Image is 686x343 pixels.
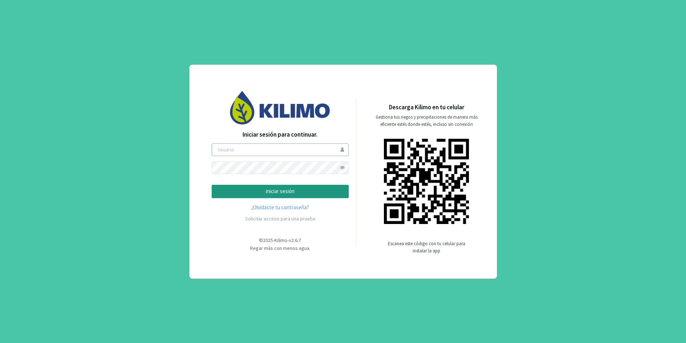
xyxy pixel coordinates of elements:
p: iniciar sesión [218,187,343,196]
p: Escanea este código con tu celular para instalar la app [387,240,466,255]
span: v2.6.7 [289,237,301,243]
a: ¿Olvidaste tu contraseña? [212,203,349,212]
button: iniciar sesión [212,185,349,198]
input: Usuario [212,143,349,156]
p: Gestiona tus riegos y precipitaciones de manera más eficiente estés donde estés, incluso sin cone... [371,114,482,128]
p: Iniciar sesión para continuar. [212,130,349,140]
span: 2025 [263,237,273,243]
span: Regar más con menos agua. [250,245,310,251]
span: - [273,237,274,243]
span: © [259,237,263,243]
span: - [287,237,289,243]
img: qr code [384,139,469,224]
img: Image [230,91,330,124]
a: Solicitar acceso para una prueba [245,215,315,222]
span: Kilimo [274,237,287,243]
p: Descarga Kilimo en tu celular [389,103,464,112]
